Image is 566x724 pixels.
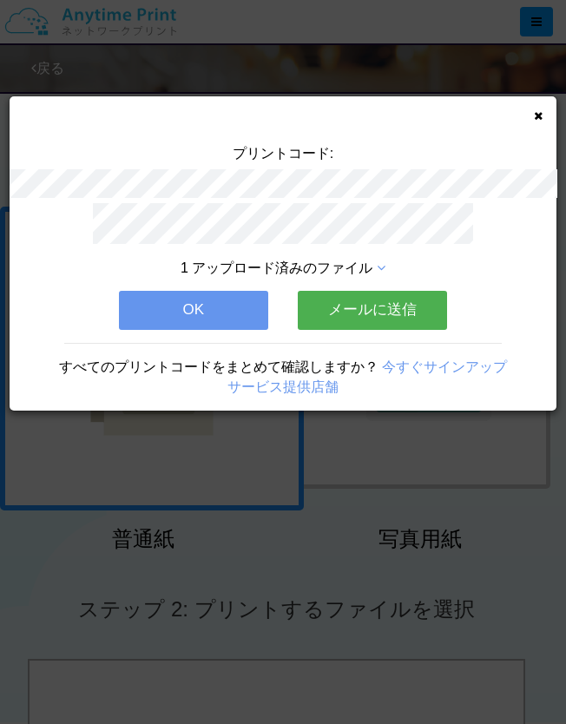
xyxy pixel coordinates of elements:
[119,291,268,329] button: OK
[298,291,447,329] button: メールに送信
[233,146,333,161] span: プリントコード:
[59,359,378,374] span: すべてのプリントコードをまとめて確認しますか？
[382,359,507,374] a: 今すぐサインアップ
[227,379,339,394] a: サービス提供店舗
[181,260,372,275] span: 1 アップロード済みのファイル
